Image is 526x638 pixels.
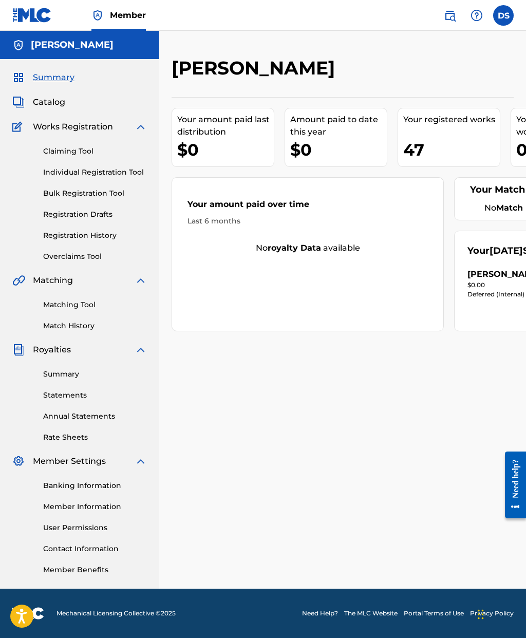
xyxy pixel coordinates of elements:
[12,121,26,133] img: Works Registration
[43,501,147,512] a: Member Information
[43,230,147,241] a: Registration History
[12,39,25,51] img: Accounts
[135,121,147,133] img: expand
[172,57,340,80] h2: [PERSON_NAME]
[135,455,147,467] img: expand
[177,138,274,161] div: $0
[135,344,147,356] img: expand
[43,299,147,310] a: Matching Tool
[43,251,147,262] a: Overclaims Tool
[33,455,106,467] span: Member Settings
[403,114,500,126] div: Your registered works
[403,138,500,161] div: 47
[33,96,65,108] span: Catalog
[12,8,52,23] img: MLC Logo
[177,114,274,138] div: Your amount paid last distribution
[187,198,428,216] div: Your amount paid over time
[43,480,147,491] a: Banking Information
[12,71,74,84] a: SummarySummary
[12,455,25,467] img: Member Settings
[43,390,147,401] a: Statements
[43,209,147,220] a: Registration Drafts
[43,432,147,443] a: Rate Sheets
[12,607,44,620] img: logo
[444,9,456,22] img: search
[268,243,321,253] strong: royalty data
[135,274,147,287] img: expand
[475,589,526,638] iframe: Chat Widget
[33,344,71,356] span: Royalties
[31,39,114,51] h5: DONTAY SOWELL
[497,442,526,527] iframe: Resource Center
[12,96,25,108] img: Catalog
[110,9,146,21] span: Member
[43,565,147,575] a: Member Benefits
[290,138,387,161] div: $0
[33,71,74,84] span: Summary
[471,9,483,22] img: help
[43,411,147,422] a: Annual Statements
[43,188,147,199] a: Bulk Registration Tool
[33,121,113,133] span: Works Registration
[440,5,460,26] a: Public Search
[493,5,514,26] div: User Menu
[466,5,487,26] div: Help
[344,609,398,618] a: The MLC Website
[57,609,176,618] span: Mechanical Licensing Collective © 2025
[43,369,147,380] a: Summary
[12,71,25,84] img: Summary
[172,242,443,254] div: No available
[43,522,147,533] a: User Permissions
[478,599,484,630] div: Drag
[12,96,65,108] a: CatalogCatalog
[12,344,25,356] img: Royalties
[302,609,338,618] a: Need Help?
[43,146,147,157] a: Claiming Tool
[91,9,104,22] img: Top Rightsholder
[290,114,387,138] div: Amount paid to date this year
[404,609,464,618] a: Portal Terms of Use
[470,609,514,618] a: Privacy Policy
[33,274,73,287] span: Matching
[490,245,523,256] span: [DATE]
[43,543,147,554] a: Contact Information
[43,167,147,178] a: Individual Registration Tool
[187,216,428,227] div: Last 6 months
[12,274,25,287] img: Matching
[43,321,147,331] a: Match History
